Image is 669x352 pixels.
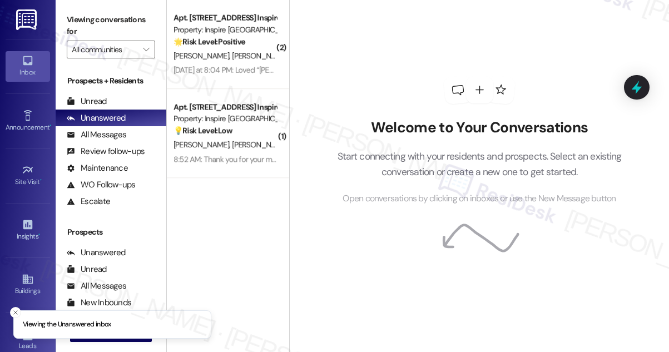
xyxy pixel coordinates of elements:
[67,247,126,259] div: Unanswered
[40,176,42,184] span: •
[174,12,276,24] div: Apt. [STREET_ADDRESS] Inspire Homes [GEOGRAPHIC_DATA]
[174,113,276,125] div: Property: Inspire [GEOGRAPHIC_DATA]
[343,192,616,206] span: Open conversations by clicking on inboxes or use the New Message button
[67,264,107,275] div: Unread
[67,112,126,124] div: Unanswered
[174,24,276,36] div: Property: Inspire [GEOGRAPHIC_DATA]
[6,51,50,81] a: Inbox
[174,126,232,136] strong: 💡 Risk Level: Low
[67,96,107,107] div: Unread
[174,37,245,47] strong: 🌟 Risk Level: Positive
[232,140,288,150] span: [PERSON_NAME]
[23,320,111,330] p: Viewing the Unanswered inbox
[232,51,288,61] span: [PERSON_NAME]
[320,148,638,180] p: Start connecting with your residents and prospects. Select an existing conversation or create a n...
[67,179,135,191] div: WO Follow-ups
[67,162,128,174] div: Maintenance
[72,41,137,58] input: All communities
[174,101,276,113] div: Apt. [STREET_ADDRESS] Inspire Homes [GEOGRAPHIC_DATA]
[67,196,110,207] div: Escalate
[56,226,166,238] div: Prospects
[56,75,166,87] div: Prospects + Residents
[174,51,232,61] span: [PERSON_NAME]
[67,129,126,141] div: All Messages
[10,307,21,318] button: Close toast
[67,146,145,157] div: Review follow-ups
[38,231,40,239] span: •
[143,45,149,54] i: 
[16,9,39,30] img: ResiDesk Logo
[6,215,50,245] a: Insights •
[174,65,555,75] div: [DATE] at 8:04 PM: Loved “[PERSON_NAME] (Inspire [GEOGRAPHIC_DATA]): You're welcome! Have a lovel...
[174,140,232,150] span: [PERSON_NAME]
[67,11,155,41] label: Viewing conversations for
[6,270,50,300] a: Buildings
[6,161,50,191] a: Site Visit •
[49,122,51,130] span: •
[320,119,638,137] h2: Welcome to Your Conversations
